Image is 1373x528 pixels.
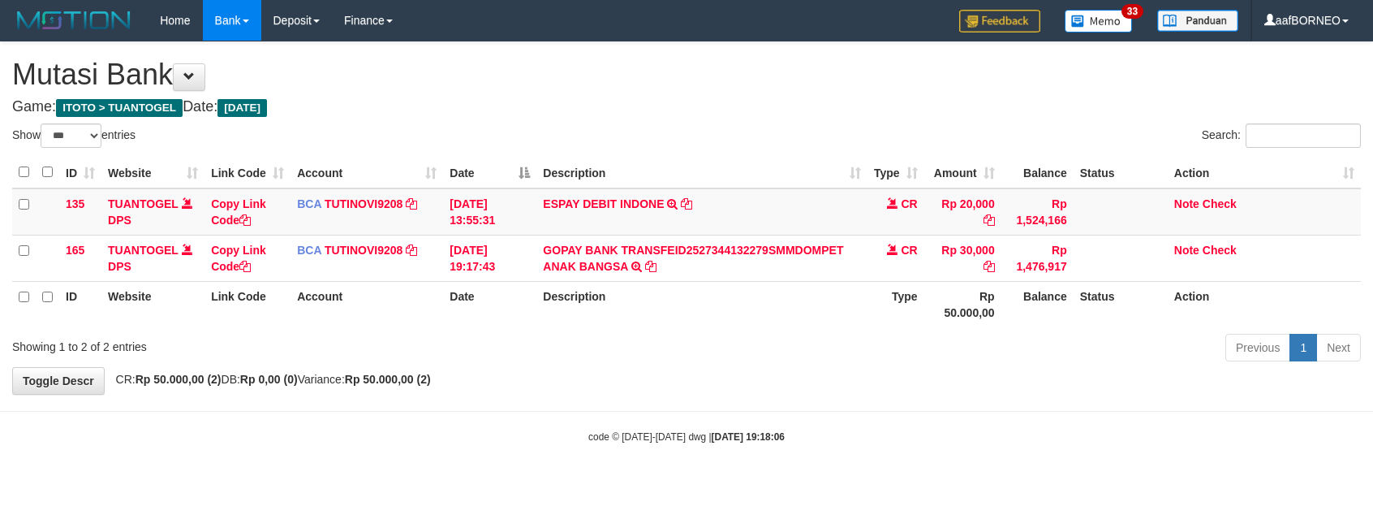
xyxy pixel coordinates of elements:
[867,157,924,188] th: Type: activate to sort column ascending
[1289,334,1317,361] a: 1
[1157,10,1238,32] img: panduan.png
[406,197,417,210] a: Copy TUTINOVI9208 to clipboard
[959,10,1040,32] img: Feedback.jpg
[406,244,417,257] a: Copy TUTINOVI9208 to clipboard
[204,281,291,327] th: Link Code
[108,197,179,210] a: TUANTOGEL
[1225,334,1290,361] a: Previous
[66,244,84,257] span: 165
[291,157,443,188] th: Account: activate to sort column ascending
[1168,157,1361,188] th: Action: activate to sort column ascending
[1246,123,1361,148] input: Search:
[101,281,204,327] th: Website
[588,431,785,443] small: code © [DATE]-[DATE] dwg |
[543,244,843,273] a: GOPAY BANK TRANSFEID2527344132279SMMDOMPET ANAK BANGSA
[681,197,692,210] a: Copy ESPAY DEBIT INDONE to clipboard
[108,373,431,386] span: CR: DB: Variance:
[12,8,136,32] img: MOTION_logo.png
[1001,188,1074,236] td: Rp 1,524,166
[1203,244,1237,257] a: Check
[297,197,321,210] span: BCA
[1174,197,1199,210] a: Note
[983,214,995,227] a: Copy Rp 20,000 to clipboard
[101,157,204,188] th: Website: activate to sort column ascending
[108,244,179,257] a: TUANTOGEL
[1316,334,1361,361] a: Next
[211,197,266,227] a: Copy Link Code
[12,332,560,355] div: Showing 1 to 2 of 2 entries
[1001,235,1074,281] td: Rp 1,476,917
[325,197,402,210] a: TUTINOVI9208
[204,157,291,188] th: Link Code: activate to sort column ascending
[867,281,924,327] th: Type
[12,123,136,148] label: Show entries
[924,157,1001,188] th: Amount: activate to sort column ascending
[101,188,204,236] td: DPS
[1065,10,1133,32] img: Button%20Memo.svg
[56,99,183,117] span: ITOTO > TUANTOGEL
[12,99,1361,115] h4: Game: Date:
[101,235,204,281] td: DPS
[66,197,84,210] span: 135
[12,367,105,395] a: Toggle Descr
[345,373,431,386] strong: Rp 50.000,00 (2)
[536,281,867,327] th: Description
[443,281,536,327] th: Date
[983,260,995,273] a: Copy Rp 30,000 to clipboard
[211,244,266,273] a: Copy Link Code
[712,431,785,443] strong: [DATE] 19:18:06
[240,373,298,386] strong: Rp 0,00 (0)
[136,373,222,386] strong: Rp 50.000,00 (2)
[291,281,443,327] th: Account
[536,157,867,188] th: Description: activate to sort column ascending
[1074,157,1168,188] th: Status
[12,58,1361,91] h1: Mutasi Bank
[901,197,917,210] span: CR
[543,197,664,210] a: ESPAY DEBIT INDONE
[443,157,536,188] th: Date: activate to sort column descending
[1074,281,1168,327] th: Status
[59,281,101,327] th: ID
[1121,4,1143,19] span: 33
[924,281,1001,327] th: Rp 50.000,00
[325,244,402,257] a: TUTINOVI9208
[1202,123,1361,148] label: Search:
[924,188,1001,236] td: Rp 20,000
[59,157,101,188] th: ID: activate to sort column ascending
[924,235,1001,281] td: Rp 30,000
[1174,244,1199,257] a: Note
[1168,281,1361,327] th: Action
[1001,281,1074,327] th: Balance
[1203,197,1237,210] a: Check
[217,99,267,117] span: [DATE]
[443,235,536,281] td: [DATE] 19:17:43
[41,123,101,148] select: Showentries
[645,260,656,273] a: Copy GOPAY BANK TRANSFEID2527344132279SMMDOMPET ANAK BANGSA to clipboard
[297,244,321,257] span: BCA
[901,244,917,257] span: CR
[1001,157,1074,188] th: Balance
[443,188,536,236] td: [DATE] 13:55:31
